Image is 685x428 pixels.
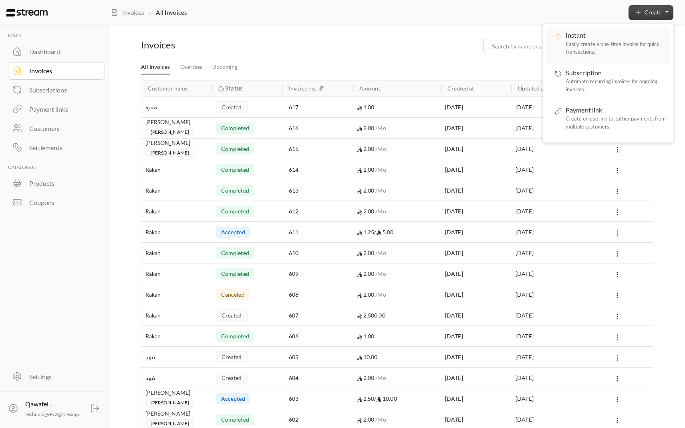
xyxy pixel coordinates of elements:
[145,149,195,157] span: [PERSON_NAME]
[8,194,105,211] a: Coupons
[289,201,347,221] div: 612
[375,166,386,173] span: / Mo
[375,416,386,423] span: / Mo
[29,198,94,207] div: Coupons
[289,159,347,180] div: 614
[221,229,245,235] span: accepted
[145,409,208,418] div: [PERSON_NAME]
[145,139,208,147] div: [PERSON_NAME]
[29,47,94,56] div: Dashboard
[566,115,666,131] p: Create unique link to gather payments from multiple customers.
[6,9,48,17] img: Logo
[29,143,94,153] div: Settlements
[289,368,347,388] div: 604
[222,104,242,110] span: created
[145,118,208,127] div: [PERSON_NAME]
[357,368,437,388] div: 2.00
[289,243,347,263] div: 610
[516,347,578,367] div: [DATE]
[145,284,208,305] div: Rakan
[375,270,386,277] span: / Mo
[145,368,208,388] div: فهد
[4,398,105,420] a: Qawafel . technology+v2@streamp...
[111,8,144,17] a: Invoices
[8,62,105,80] a: Invoices
[145,347,208,367] div: فهد
[357,201,437,221] div: 2.00
[445,180,508,201] div: [DATE]
[221,125,249,131] span: completed
[29,66,94,76] div: Invoices
[516,326,578,346] div: [DATE]
[629,5,673,20] button: Create
[357,263,437,284] div: 2.00
[445,284,508,305] div: [DATE]
[357,229,376,235] span: 1.25 /
[141,38,263,51] h3: Invoices
[566,31,586,39] span: Instant
[359,85,380,92] div: Amount
[546,102,671,139] a: Payment linkCreate unique link to gather payments from multiple customers.
[357,347,437,367] div: 10.00
[516,263,578,284] div: [DATE]
[375,125,386,131] span: / Mo
[25,411,83,417] span: technology+v2@streamp...
[145,243,208,263] div: Rakan
[357,97,437,117] div: 1.00
[289,263,347,284] div: 609
[566,69,602,76] span: Subscription
[221,271,249,277] span: completed
[289,139,347,159] div: 615
[148,85,188,92] div: Customer name
[289,85,316,92] div: Invoice no.
[289,388,347,409] div: 603
[357,159,437,180] div: 2.00
[107,8,191,17] nav: breadcrumb
[145,97,208,117] div: منيره
[516,159,578,180] div: [DATE]
[357,139,437,159] div: 2.00
[516,139,578,159] div: [DATE]
[357,388,437,409] div: 10.00
[180,60,202,74] a: Overdue
[145,305,208,326] div: Rakan
[546,27,671,64] a: InstantEasily create a one-time invoice for quick transactions.
[145,180,208,201] div: Rakan
[8,81,105,99] a: Subscriptions
[546,64,671,102] a: SubscriptionAutomate recurring invoices for ongoing invoices.
[225,84,242,92] span: Status
[8,164,105,171] p: CATALOGUE
[375,374,386,381] span: / Mo
[289,347,347,367] div: 605
[222,375,242,381] span: created
[445,368,508,388] div: [DATE]
[445,118,508,138] div: [DATE]
[445,139,508,159] div: [DATE]
[221,291,245,297] span: canceled
[145,419,195,428] span: [PERSON_NAME]
[221,187,249,193] span: completed
[357,305,437,326] div: 2,500.00
[8,32,105,40] p: MAIN
[566,78,666,93] p: Automate recurring invoices for ongoing invoices.
[566,40,666,56] p: Easily create a one-time invoice for quick transactions.
[375,208,386,215] span: / Mo
[289,222,347,242] div: 611
[222,312,242,318] span: created
[357,118,437,138] div: 2.00
[141,60,170,75] a: All Invoices
[145,326,208,346] div: Rakan
[8,120,105,137] a: Customers
[516,201,578,221] div: [DATE]
[357,284,437,305] div: 2.00
[516,97,578,117] div: [DATE]
[156,8,187,17] p: All Invoices
[221,146,249,152] span: completed
[221,333,249,339] span: completed
[145,222,208,242] div: Rakan
[29,124,94,133] div: Customers
[375,145,386,152] span: / Mo
[445,243,508,263] div: [DATE]
[289,326,347,346] div: 606
[516,222,578,242] div: [DATE]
